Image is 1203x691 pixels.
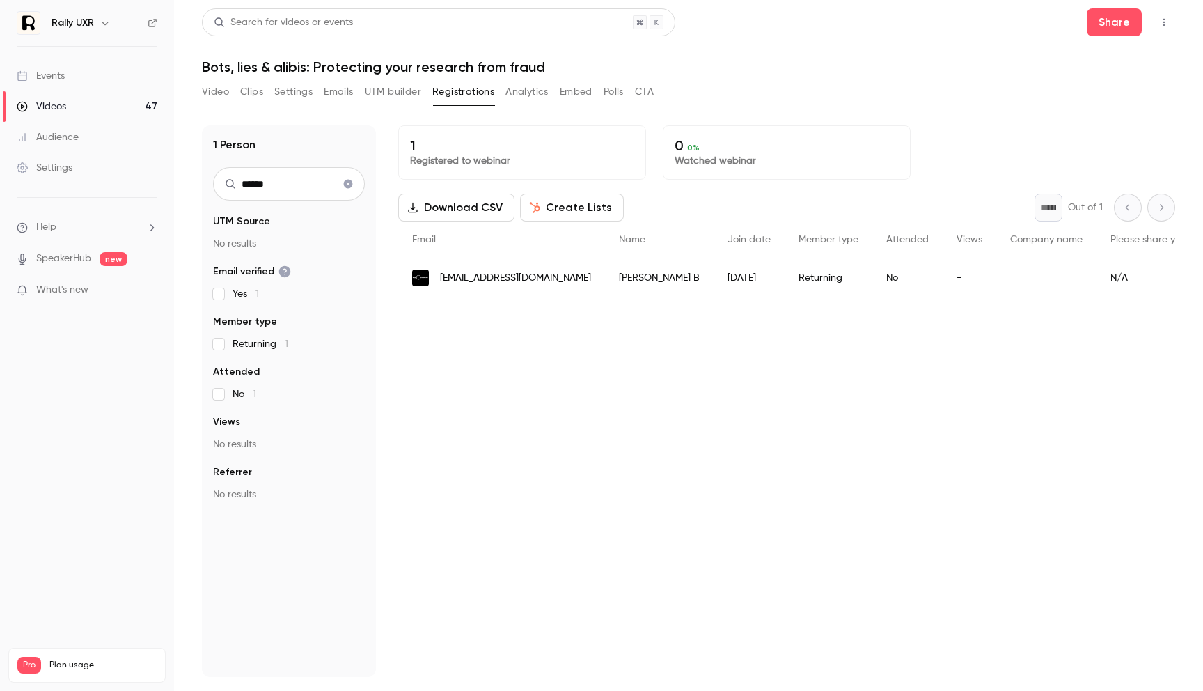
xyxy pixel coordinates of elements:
[213,265,291,279] span: Email verified
[619,235,645,244] span: Name
[213,215,270,228] span: UTM Source
[412,270,429,286] img: exploratorium.edu
[213,437,365,451] p: No results
[17,100,66,114] div: Videos
[213,315,277,329] span: Member type
[412,235,436,244] span: Email
[213,465,252,479] span: Referrer
[687,143,700,153] span: 0 %
[36,283,88,297] span: What's new
[213,365,260,379] span: Attended
[255,289,259,299] span: 1
[213,488,365,502] p: No results
[36,251,91,266] a: SpeakerHub
[233,337,288,351] span: Returning
[1153,11,1175,33] button: Top Bar Actions
[337,173,359,195] button: Clear search
[799,235,858,244] span: Member type
[1010,235,1083,244] span: Company name
[141,284,157,297] iframe: Noticeable Trigger
[1068,201,1103,215] p: Out of 1
[213,237,365,251] p: No results
[17,69,65,83] div: Events
[410,137,634,154] p: 1
[675,137,899,154] p: 0
[285,339,288,349] span: 1
[17,130,79,144] div: Audience
[785,258,872,297] div: Returning
[560,81,592,103] button: Embed
[213,137,255,153] h1: 1 Person
[398,194,514,222] button: Download CSV
[605,258,714,297] div: [PERSON_NAME] B
[213,215,365,502] section: facet-groups
[675,154,899,168] p: Watched webinar
[520,194,624,222] button: Create Lists
[324,81,353,103] button: Emails
[886,235,929,244] span: Attended
[17,220,157,235] li: help-dropdown-opener
[202,81,229,103] button: Video
[943,258,996,297] div: -
[202,59,1175,75] h1: Bots, lies & alibis: Protecting your research from fraud
[872,258,943,297] div: No
[240,81,263,103] button: Clips
[604,81,624,103] button: Polls
[714,258,785,297] div: [DATE]
[1087,8,1142,36] button: Share
[233,387,256,401] span: No
[52,16,94,30] h6: Rally UXR
[728,235,771,244] span: Join date
[440,271,591,286] span: [EMAIL_ADDRESS][DOMAIN_NAME]
[49,660,157,671] span: Plan usage
[253,389,256,399] span: 1
[214,15,353,30] div: Search for videos or events
[17,161,72,175] div: Settings
[505,81,549,103] button: Analytics
[233,287,259,301] span: Yes
[17,657,41,674] span: Pro
[957,235,982,244] span: Views
[365,81,421,103] button: UTM builder
[36,220,56,235] span: Help
[635,81,654,103] button: CTA
[432,81,494,103] button: Registrations
[410,154,634,168] p: Registered to webinar
[213,415,240,429] span: Views
[100,252,127,266] span: new
[274,81,313,103] button: Settings
[17,12,40,34] img: Rally UXR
